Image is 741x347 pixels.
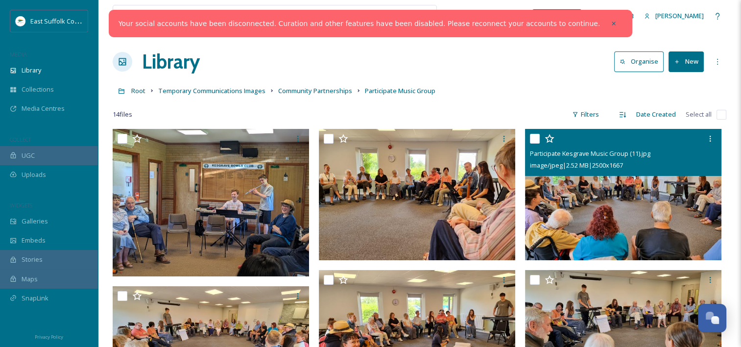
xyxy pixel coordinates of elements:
[530,161,623,170] span: image/jpeg | 2.52 MB | 2500 x 1667
[113,110,132,119] span: 14 file s
[525,129,721,260] img: Participate Kesgrave Music Group (11).jpg
[142,47,200,76] a: Library
[158,85,265,97] a: Temporary Communications Images
[22,151,35,160] span: UGC
[35,334,63,340] span: Privacy Policy
[136,5,339,27] input: Search your library
[30,16,88,25] span: East Suffolk Council
[365,85,435,97] a: Participate Music Group
[16,16,25,26] img: ESC%20Logo.png
[10,136,31,143] span: COLLECT
[22,66,41,75] span: Library
[631,105,681,124] div: Date Created
[10,201,32,209] span: WIDGETS
[655,11,704,20] span: [PERSON_NAME]
[22,85,54,94] span: Collections
[278,85,352,97] a: Community Partnerships
[530,149,650,158] span: Participate Kesgrave Music Group (11).jpg
[22,255,43,264] span: Stories
[22,236,46,245] span: Embeds
[131,86,145,95] span: Root
[131,85,145,97] a: Root
[278,86,352,95] span: Community Partnerships
[35,330,63,342] a: Privacy Policy
[567,105,604,124] div: Filters
[113,129,309,276] img: Participate Kesgrave Music Group (13).jpg
[319,129,515,260] img: Participate Kesgrave Music Group (12).jpg
[698,304,726,332] button: Open Chat
[639,6,709,25] a: [PERSON_NAME]
[669,51,704,72] button: New
[614,51,669,72] a: Organise
[374,6,431,25] a: View all files
[686,110,712,119] span: Select all
[614,51,664,72] button: Organise
[22,294,48,303] span: SnapLink
[22,104,65,113] span: Media Centres
[158,86,265,95] span: Temporary Communications Images
[22,274,38,284] span: Maps
[532,9,581,23] a: What's New
[10,50,27,58] span: MEDIA
[119,19,600,29] a: Your social accounts have been disconnected. Curation and other features have been disabled. Plea...
[365,86,435,95] span: Participate Music Group
[22,170,46,179] span: Uploads
[22,217,48,226] span: Galleries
